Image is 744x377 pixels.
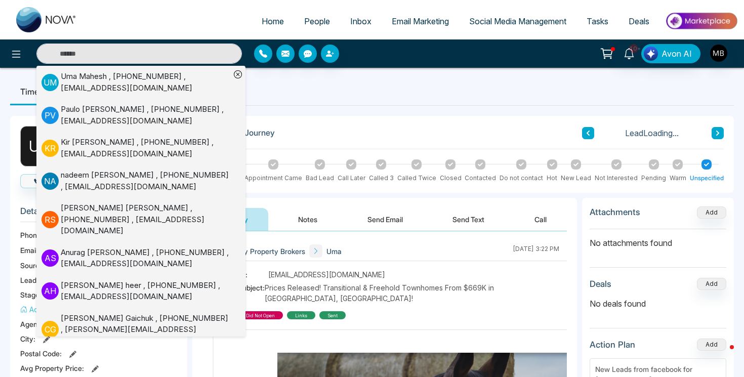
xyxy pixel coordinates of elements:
div: [PERSON_NAME] heer , [PHONE_NUMBER] , [EMAIL_ADDRESS][DOMAIN_NAME] [61,280,230,303]
span: To: [238,269,268,280]
p: a h [42,282,59,300]
button: Add [697,206,726,219]
div: Not Interested [595,174,638,183]
div: Kir [PERSON_NAME] , [PHONE_NUMBER] , [EMAIL_ADDRESS][DOMAIN_NAME] [61,137,230,159]
span: [EMAIL_ADDRESS][DOMAIN_NAME] [268,269,385,280]
h3: Deals [590,279,611,289]
p: No deals found [590,298,726,310]
img: Market-place.gif [665,10,738,32]
div: Uma Mahesh , [PHONE_NUMBER] , [EMAIL_ADDRESS][DOMAIN_NAME] [61,71,230,94]
a: Tasks [576,12,618,31]
img: User Avatar [710,45,727,62]
span: Prices Released! Transitional & Freehold Townhomes From $669K in [GEOGRAPHIC_DATA], [GEOGRAPHIC_D... [265,282,559,304]
div: [PERSON_NAME] Gaichuk , [PHONE_NUMBER] , [PERSON_NAME][EMAIL_ADDRESS][DOMAIN_NAME] [61,313,230,347]
span: Avg Property Price : [20,363,84,373]
span: 10+ [629,44,638,53]
p: U M [42,74,59,91]
span: Add [697,207,726,216]
span: Lead Loading... [625,127,679,139]
div: nadeem [PERSON_NAME] , [PHONE_NUMBER] , [EMAIL_ADDRESS][DOMAIN_NAME] [61,170,230,192]
div: Pending [641,174,666,183]
div: Contacted [465,174,496,183]
img: Lead Flow [644,47,658,61]
p: No attachments found [590,229,726,249]
span: Uma [326,246,342,257]
div: Paulo [PERSON_NAME] , [PHONE_NUMBER] , [EMAIL_ADDRESS][DOMAIN_NAME] [61,104,230,127]
div: Called 3 [369,174,394,183]
span: Postal Code : [20,348,62,359]
div: sent [319,311,346,319]
span: Subject: [238,282,265,304]
button: Add Address [20,304,73,315]
p: A S [42,249,59,267]
span: Home [262,16,284,26]
div: Anurag [PERSON_NAME] , [PHONE_NUMBER] , [EMAIL_ADDRESS][DOMAIN_NAME] [61,247,230,270]
span: Lead Type: [20,275,57,285]
iframe: Intercom live chat [710,343,734,367]
div: Unspecified [690,174,724,183]
span: Tasks [587,16,608,26]
span: Phone: [20,230,43,240]
span: Avon AI [662,48,692,60]
a: Home [252,12,294,31]
div: Call Later [338,174,365,183]
a: Inbox [340,12,382,31]
button: Add [697,339,726,351]
p: C G [42,321,59,338]
p: n a [42,173,59,190]
span: Inbox [350,16,371,26]
h3: Attachments [590,207,640,217]
a: 10+ [617,44,641,62]
span: Email Marketing [392,16,449,26]
span: City : [20,333,35,344]
span: People [304,16,330,26]
div: New Lead [561,174,591,183]
h3: Action Plan [590,340,635,350]
span: Deals [629,16,649,26]
button: Avon AI [641,44,700,63]
a: Deals [618,12,659,31]
div: U M [20,126,61,166]
span: Source: [20,260,46,271]
div: [DATE] 3:22 PM [513,244,559,258]
span: Social Media Management [469,16,566,26]
div: Bad Lead [306,174,334,183]
img: Nova CRM Logo [16,7,77,32]
p: R S [42,211,59,228]
span: My Property Brokers [238,246,305,257]
p: P V [42,107,59,124]
div: links [287,311,315,319]
button: Call [514,208,567,231]
button: Send Text [432,208,505,231]
div: Called Twice [397,174,436,183]
span: Agent: [20,319,42,329]
div: Appointment Came [244,174,302,183]
div: Warm [670,174,686,183]
li: Timeline [10,78,62,105]
div: did not open [238,311,283,319]
div: Hot [547,174,557,183]
a: Social Media Management [459,12,576,31]
button: Send Email [347,208,423,231]
span: Email: [20,245,39,256]
button: Notes [278,208,338,231]
a: People [294,12,340,31]
a: Email Marketing [382,12,459,31]
p: K R [42,140,59,157]
h3: Details [20,206,177,222]
div: [PERSON_NAME] [PERSON_NAME] , [PHONE_NUMBER] , [EMAIL_ADDRESS][DOMAIN_NAME] [61,202,230,237]
div: Do not contact [500,174,543,183]
button: Add [697,278,726,290]
button: Call [20,174,69,188]
span: Stage: [20,289,42,300]
div: Closed [440,174,462,183]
